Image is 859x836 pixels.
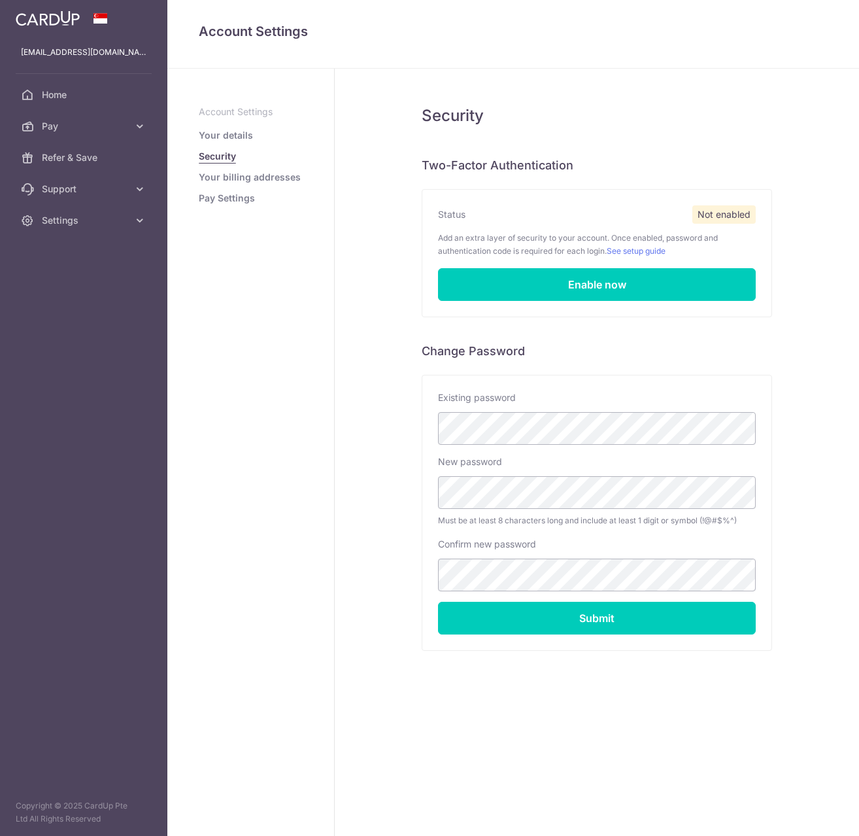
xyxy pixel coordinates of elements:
[422,158,772,173] h6: Two-Factor Authentication
[29,9,56,21] span: Help
[438,538,536,551] label: Confirm new password
[199,192,255,205] a: Pay Settings
[42,151,128,164] span: Refer & Save
[42,214,128,227] span: Settings
[438,268,756,301] a: Enable now
[42,120,128,133] span: Pay
[199,171,301,184] a: Your billing addresses
[422,343,772,359] h6: Change Password
[422,105,772,126] h5: Security
[438,514,756,527] span: Must be at least 8 characters long and include at least 1 digit or symbol (!@#$%^)
[438,602,756,635] input: Submit
[21,46,146,59] p: [EMAIL_ADDRESS][DOMAIN_NAME]
[438,455,502,468] label: New password
[42,183,128,196] span: Support
[42,88,128,101] span: Home
[199,150,236,163] a: Security
[16,10,80,26] img: CardUp
[199,21,828,42] h4: Account Settings
[607,246,665,256] a: See setup guide
[199,129,253,142] a: Your details
[438,391,516,404] label: Existing password
[438,208,465,221] label: Status
[438,232,756,258] p: Add an extra layer of security to your account. Once enabled, password and authentication code is...
[692,205,756,224] span: Not enabled
[199,105,303,118] p: Account Settings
